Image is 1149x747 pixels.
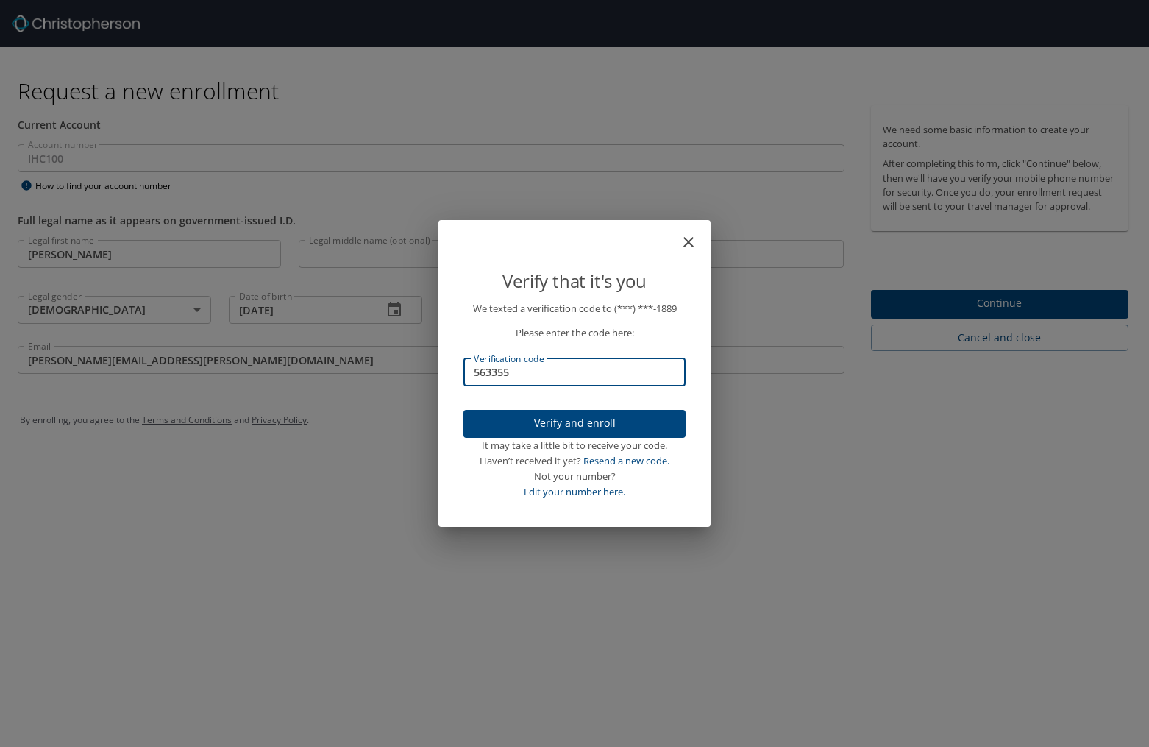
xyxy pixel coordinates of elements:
p: Verify that it's you [463,267,686,295]
span: Verify and enroll [475,414,674,433]
div: It may take a little bit to receive your code. [463,438,686,453]
a: Resend a new code. [583,454,669,467]
button: Verify and enroll [463,410,686,439]
div: Not your number? [463,469,686,484]
p: Please enter the code here: [463,325,686,341]
a: Edit your number here. [524,485,625,498]
button: close [687,226,705,244]
div: Haven’t received it yet? [463,453,686,469]
p: We texted a verification code to (***) ***- 1889 [463,301,686,316]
